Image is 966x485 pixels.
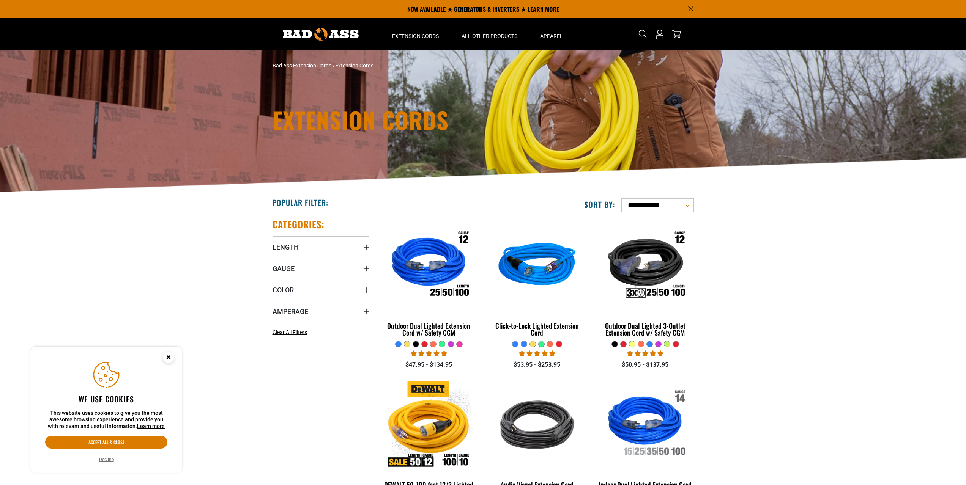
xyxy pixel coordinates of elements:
span: Extension Cords [335,63,373,69]
span: 4.81 stars [411,350,447,357]
img: blue [489,222,585,309]
a: blue Click-to-Lock Lighted Extension Cord [489,218,585,341]
span: All Other Products [462,33,517,39]
span: Apparel [540,33,563,39]
div: $50.95 - $137.95 [597,360,693,369]
summary: Length [273,236,369,257]
span: Extension Cords [392,33,439,39]
summary: Extension Cords [381,18,450,50]
span: Amperage [273,307,308,316]
img: black [489,381,585,468]
summary: Apparel [529,18,574,50]
summary: Search [637,28,649,40]
img: Outdoor Dual Lighted 3-Outlet Extension Cord w/ Safety CGM [597,222,693,309]
div: Outdoor Dual Lighted Extension Cord w/ Safety CGM [381,322,477,336]
a: Outdoor Dual Lighted 3-Outlet Extension Cord w/ Safety CGM Outdoor Dual Lighted 3-Outlet Extensio... [597,218,693,341]
aside: Cookie Consent [30,347,182,473]
a: Clear All Filters [273,328,310,336]
span: Gauge [273,264,295,273]
summary: Gauge [273,258,369,279]
a: Learn more [137,423,165,429]
summary: Amperage [273,301,369,322]
button: Accept all & close [45,436,167,449]
h2: Popular Filter: [273,198,328,207]
p: This website uses cookies to give you the most awesome browsing experience and provide you with r... [45,410,167,430]
img: Bad Ass Extension Cords [283,28,359,41]
img: Outdoor Dual Lighted Extension Cord w/ Safety CGM [381,222,477,309]
h2: We use cookies [45,394,167,404]
span: Color [273,286,294,294]
button: Decline [97,456,116,463]
div: Click-to-Lock Lighted Extension Cord [489,322,585,336]
div: $53.95 - $253.95 [489,360,585,369]
span: 4.80 stars [627,350,663,357]
h2: Categories: [273,218,325,230]
summary: Color [273,279,369,300]
a: Outdoor Dual Lighted Extension Cord w/ Safety CGM Outdoor Dual Lighted Extension Cord w/ Safety CGM [381,218,477,341]
div: $47.95 - $134.95 [381,360,477,369]
h1: Extension Cords [273,108,550,131]
img: Indoor Dual Lighted Extension Cord w/ Safety CGM [597,381,693,468]
label: Sort by: [584,199,615,209]
span: Clear All Filters [273,329,307,335]
nav: breadcrumbs [273,62,550,70]
img: DEWALT 50-100 foot 12/3 Lighted Click-to-Lock CGM Extension Cord 15A SJTW [381,381,477,468]
div: Outdoor Dual Lighted 3-Outlet Extension Cord w/ Safety CGM [597,322,693,336]
span: › [333,63,334,69]
summary: All Other Products [450,18,529,50]
span: 4.87 stars [519,350,555,357]
span: Length [273,243,299,251]
a: Bad Ass Extension Cords [273,63,331,69]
